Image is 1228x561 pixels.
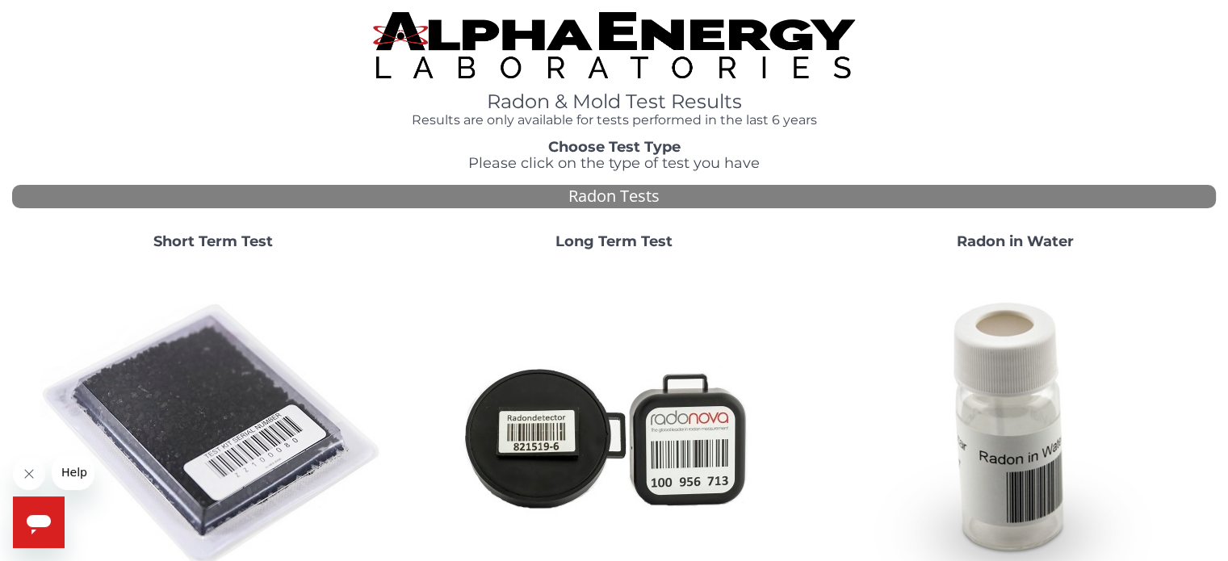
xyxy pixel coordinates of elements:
[12,185,1216,208] div: Radon Tests
[957,232,1074,250] strong: Radon in Water
[153,232,273,250] strong: Short Term Test
[52,454,94,490] iframe: Message from company
[468,154,760,172] span: Please click on the type of test you have
[555,232,673,250] strong: Long Term Test
[373,12,854,78] img: TightCrop.jpg
[373,91,854,112] h1: Radon & Mold Test Results
[13,496,65,548] iframe: Button to launch messaging window
[548,138,681,156] strong: Choose Test Type
[13,458,45,490] iframe: Close message
[373,113,854,128] h4: Results are only available for tests performed in the last 6 years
